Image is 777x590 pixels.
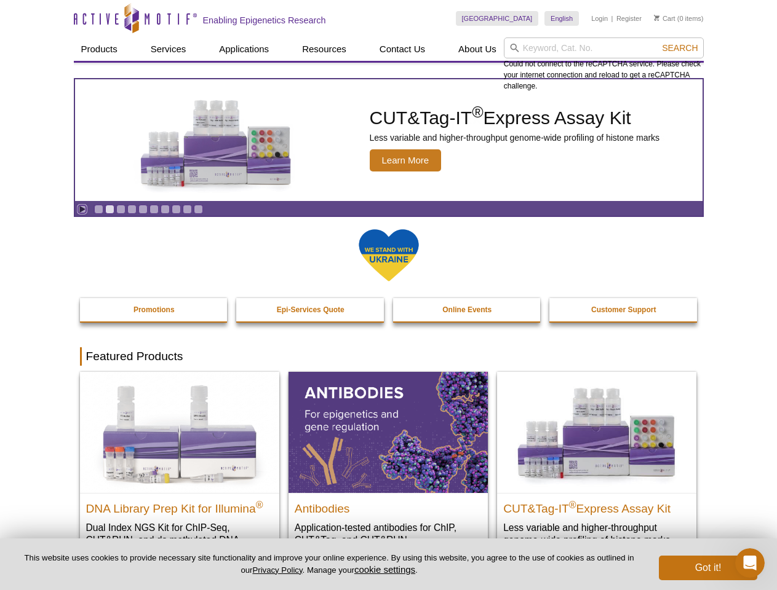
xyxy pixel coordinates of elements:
p: Dual Index NGS Kit for ChIP-Seq, CUT&RUN, and ds methylated DNA assays. [86,521,273,559]
input: Keyword, Cat. No. [504,37,704,58]
h2: Antibodies [295,497,482,515]
a: Go to slide 2 [105,205,114,214]
sup: ® [256,499,263,509]
a: Go to slide 5 [138,205,148,214]
a: Online Events [393,298,542,321]
a: Register [616,14,642,23]
a: Cart [654,14,675,23]
a: Go to slide 10 [194,205,203,214]
h2: DNA Library Prep Kit for Illumina [86,497,273,515]
iframe: Intercom live chat [735,548,765,578]
button: Got it! [659,556,757,580]
li: | [612,11,613,26]
p: This website uses cookies to provide necessary site functionality and improve your online experie... [20,553,639,576]
a: Privacy Policy [252,565,302,575]
img: DNA Library Prep Kit for Illumina [80,372,279,492]
a: Go to slide 4 [127,205,137,214]
h2: Featured Products [80,347,698,366]
a: About Us [451,37,504,61]
a: Go to slide 1 [94,205,103,214]
a: CUT&Tag-IT® Express Assay Kit CUT&Tag-IT®Express Assay Kit Less variable and higher-throughput ge... [497,372,696,558]
button: cookie settings [354,564,415,575]
span: Search [662,43,698,53]
p: Less variable and higher-throughput genome-wide profiling of histone marks​. [503,521,690,546]
sup: ® [569,499,576,509]
a: Go to slide 6 [149,205,159,214]
a: Promotions [80,298,229,321]
a: [GEOGRAPHIC_DATA] [456,11,539,26]
a: Products [74,37,125,61]
h2: CUT&Tag-IT Express Assay Kit [370,109,660,127]
a: Go to slide 7 [161,205,170,214]
a: Toggle autoplay [78,205,87,214]
a: Contact Us [372,37,432,61]
a: Login [591,14,608,23]
h2: CUT&Tag-IT Express Assay Kit [503,497,690,515]
img: We Stand With Ukraine [358,228,420,283]
img: CUT&Tag-IT® Express Assay Kit [497,372,696,492]
sup: ® [472,103,483,120]
a: DNA Library Prep Kit for Illumina DNA Library Prep Kit for Illumina® Dual Index NGS Kit for ChIP-... [80,372,279,570]
li: (0 items) [654,11,704,26]
a: CUT&Tag-IT Express Assay Kit CUT&Tag-IT®Express Assay Kit Less variable and higher-throughput gen... [75,79,703,201]
img: CUT&Tag-IT Express Assay Kit [114,73,317,208]
a: All Antibodies Antibodies Application-tested antibodies for ChIP, CUT&Tag, and CUT&RUN. [289,372,488,558]
a: Go to slide 8 [172,205,181,214]
strong: Customer Support [591,305,656,314]
a: Services [143,37,194,61]
a: Customer Support [549,298,698,321]
p: Application-tested antibodies for ChIP, CUT&Tag, and CUT&RUN. [295,521,482,546]
div: Could not connect to the reCAPTCHA service. Please check your internet connection and reload to g... [504,37,704,92]
img: All Antibodies [289,372,488,492]
span: Learn More [370,149,442,171]
p: Less variable and higher-throughput genome-wide profiling of histone marks [370,132,660,143]
a: Resources [295,37,354,61]
button: Search [658,42,701,53]
a: Applications [212,37,276,61]
strong: Epi-Services Quote [277,305,345,314]
h2: Enabling Epigenetics Research [203,15,326,26]
a: English [544,11,579,26]
a: Epi-Services Quote [236,298,385,321]
strong: Online Events [442,305,492,314]
a: Go to slide 9 [183,205,192,214]
article: CUT&Tag-IT Express Assay Kit [75,79,703,201]
strong: Promotions [133,305,175,314]
img: Your Cart [654,15,659,21]
a: Go to slide 3 [116,205,126,214]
